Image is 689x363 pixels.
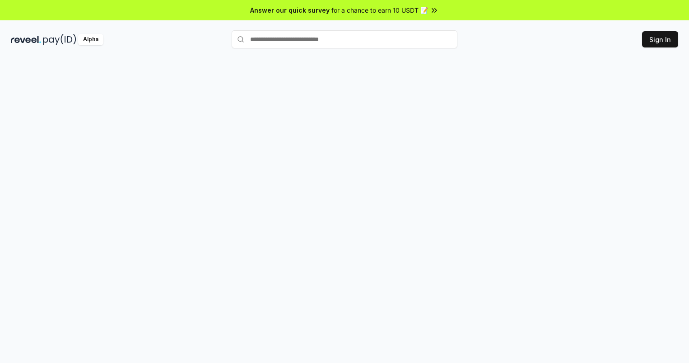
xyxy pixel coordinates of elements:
img: reveel_dark [11,34,41,45]
img: pay_id [43,34,76,45]
div: Alpha [78,34,103,45]
span: for a chance to earn 10 USDT 📝 [331,5,428,15]
span: Answer our quick survey [250,5,330,15]
button: Sign In [642,31,678,47]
